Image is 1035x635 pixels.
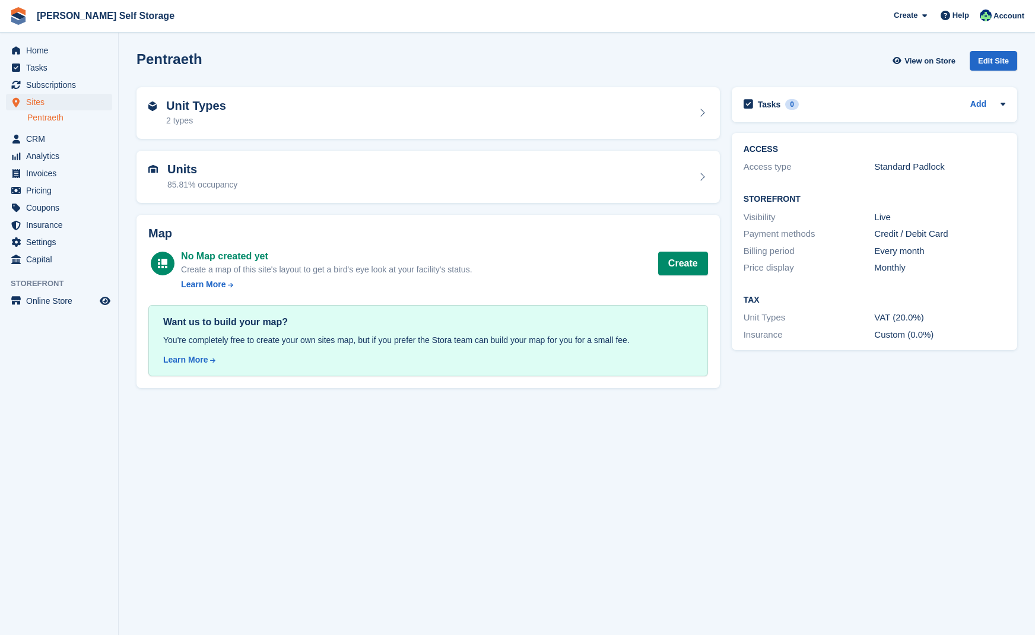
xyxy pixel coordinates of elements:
img: map-icn-white-8b231986280072e83805622d3debb4903e2986e43859118e7b4002611c8ef794.svg [158,259,167,268]
div: Unit Types [744,311,875,325]
span: Pricing [26,182,97,199]
a: menu [6,165,112,182]
a: menu [6,234,112,250]
div: 85.81% occupancy [167,179,237,191]
a: Preview store [98,294,112,308]
div: Billing period [744,245,875,258]
span: Home [26,42,97,59]
div: No Map created yet [181,249,472,263]
a: View on Store [891,51,960,71]
h2: Tasks [758,99,781,110]
a: menu [6,182,112,199]
span: Sites [26,94,97,110]
a: menu [6,77,112,93]
h2: Units [167,163,237,176]
h2: Pentraeth [136,51,202,67]
span: View on Store [904,55,955,67]
h2: Tax [744,296,1005,305]
a: [PERSON_NAME] Self Storage [32,6,179,26]
div: Visibility [744,211,875,224]
a: menu [6,59,112,76]
div: Want us to build your map? [163,315,693,329]
a: menu [6,217,112,233]
div: Create a map of this site's layout to get a bird's eye look at your facility's status. [181,263,472,276]
a: Add [970,98,986,112]
a: menu [6,94,112,110]
div: 2 types [166,115,226,127]
button: Create [658,252,708,275]
a: Learn More [163,354,693,366]
span: Storefront [11,278,118,290]
img: stora-icon-8386f47178a22dfd0bd8f6a31ec36ba5ce8667c1dd55bd0f319d3a0aa187defe.svg [9,7,27,25]
span: Help [953,9,969,21]
div: Every month [874,245,1005,258]
div: Edit Site [970,51,1017,71]
div: Learn More [181,278,226,291]
div: Live [874,211,1005,224]
h2: ACCESS [744,145,1005,154]
a: menu [6,148,112,164]
span: Account [993,10,1024,22]
a: menu [6,131,112,147]
div: You're completely free to create your own sites map, but if you prefer the Stora team can build y... [163,334,693,347]
span: Tasks [26,59,97,76]
a: menu [6,199,112,216]
a: Units 85.81% occupancy [136,151,720,203]
span: Coupons [26,199,97,216]
span: Invoices [26,165,97,182]
a: Edit Site [970,51,1017,75]
a: menu [6,293,112,309]
a: Learn More [181,278,472,291]
span: CRM [26,131,97,147]
h2: Map [148,227,708,240]
h2: Storefront [744,195,1005,204]
div: Monthly [874,261,1005,275]
span: Settings [26,234,97,250]
div: Learn More [163,354,208,366]
div: Access type [744,160,875,174]
div: Insurance [744,328,875,342]
a: Pentraeth [27,112,112,123]
div: 0 [785,99,799,110]
span: Online Store [26,293,97,309]
span: Subscriptions [26,77,97,93]
a: Unit Types 2 types [136,87,720,139]
div: VAT (20.0%) [874,311,1005,325]
div: Standard Padlock [874,160,1005,174]
img: unit-type-icn-2b2737a686de81e16bb02015468b77c625bbabd49415b5ef34ead5e3b44a266d.svg [148,101,157,111]
h2: Unit Types [166,99,226,113]
a: menu [6,251,112,268]
img: Dafydd Pritchard [980,9,992,21]
span: Create [894,9,917,21]
div: Price display [744,261,875,275]
img: unit-icn-7be61d7bf1b0ce9d3e12c5938cc71ed9869f7b940bace4675aadf7bd6d80202e.svg [148,165,158,173]
a: menu [6,42,112,59]
span: Capital [26,251,97,268]
div: Custom (0.0%) [874,328,1005,342]
span: Insurance [26,217,97,233]
div: Payment methods [744,227,875,241]
span: Analytics [26,148,97,164]
div: Credit / Debit Card [874,227,1005,241]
